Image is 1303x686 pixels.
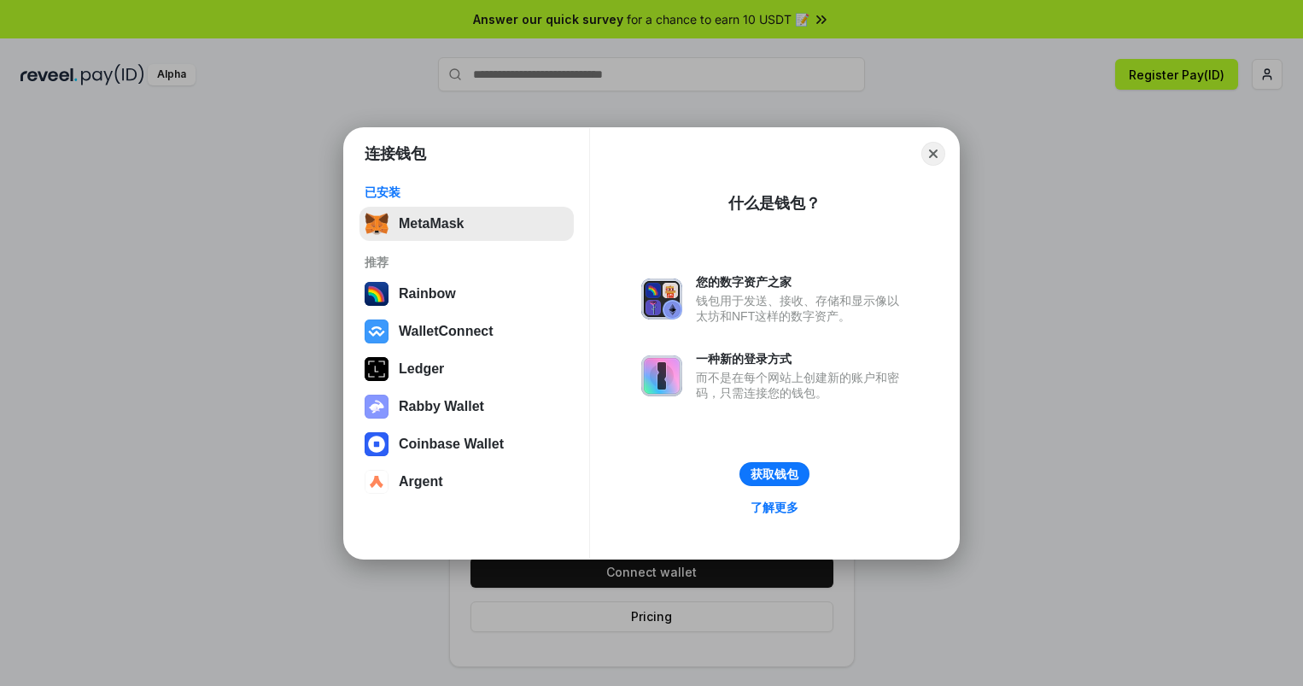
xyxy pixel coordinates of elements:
div: 什么是钱包？ [728,193,821,214]
button: Argent [359,465,574,499]
button: Rabby Wallet [359,390,574,424]
div: Rabby Wallet [399,399,484,414]
img: svg+xml,%3Csvg%20width%3D%2228%22%20height%3D%2228%22%20viewBox%3D%220%200%2028%2028%22%20fill%3D... [365,470,389,494]
div: 获取钱包 [751,466,798,482]
h1: 连接钱包 [365,144,426,164]
div: 钱包用于发送、接收、存储和显示像以太坊和NFT这样的数字资产。 [696,293,908,324]
div: Ledger [399,361,444,377]
div: 推荐 [365,255,569,270]
button: 获取钱包 [739,462,809,486]
div: WalletConnect [399,324,494,339]
img: svg+xml,%3Csvg%20xmlns%3D%22http%3A%2F%2Fwww.w3.org%2F2000%2Fsvg%22%20fill%3D%22none%22%20viewBox... [641,279,682,320]
div: 已安装 [365,185,569,200]
a: 了解更多 [740,496,809,519]
img: svg+xml,%3Csvg%20xmlns%3D%22http%3A%2F%2Fwww.w3.org%2F2000%2Fsvg%22%20fill%3D%22none%22%20viewBox... [365,395,389,419]
img: svg+xml,%3Csvg%20width%3D%22120%22%20height%3D%22120%22%20viewBox%3D%220%200%20120%20120%22%20fil... [365,282,389,306]
img: svg+xml,%3Csvg%20xmlns%3D%22http%3A%2F%2Fwww.w3.org%2F2000%2Fsvg%22%20fill%3D%22none%22%20viewBox... [641,355,682,396]
div: 一种新的登录方式 [696,351,908,366]
img: svg+xml,%3Csvg%20width%3D%2228%22%20height%3D%2228%22%20viewBox%3D%220%200%2028%2028%22%20fill%3D... [365,320,389,343]
div: 您的数字资产之家 [696,274,908,290]
button: WalletConnect [359,314,574,349]
div: Coinbase Wallet [399,437,504,452]
img: svg+xml,%3Csvg%20width%3D%2228%22%20height%3D%2228%22%20viewBox%3D%220%200%2028%2028%22%20fill%3D... [365,432,389,456]
button: Close [921,142,945,166]
img: svg+xml,%3Csvg%20xmlns%3D%22http%3A%2F%2Fwww.w3.org%2F2000%2Fsvg%22%20width%3D%2228%22%20height%3... [365,357,389,381]
button: MetaMask [359,207,574,241]
button: Ledger [359,352,574,386]
div: 而不是在每个网站上创建新的账户和密码，只需连接您的钱包。 [696,370,908,401]
button: Rainbow [359,277,574,311]
button: Coinbase Wallet [359,427,574,461]
img: svg+xml,%3Csvg%20fill%3D%22none%22%20height%3D%2233%22%20viewBox%3D%220%200%2035%2033%22%20width%... [365,212,389,236]
div: Argent [399,474,443,490]
div: 了解更多 [751,500,798,515]
div: Rainbow [399,286,456,302]
div: MetaMask [399,216,464,232]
